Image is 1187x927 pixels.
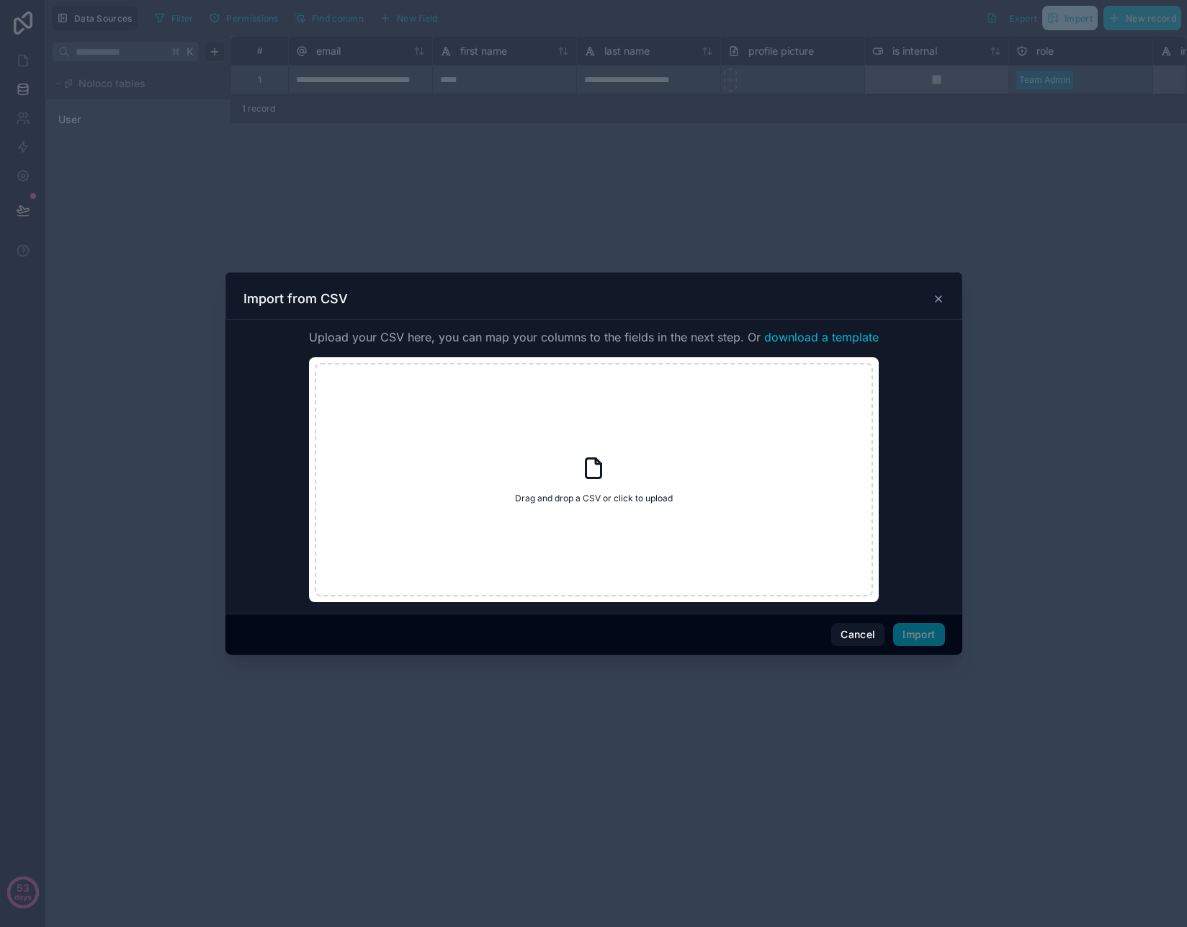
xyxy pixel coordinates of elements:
[831,623,884,646] button: Cancel
[515,493,673,504] span: Drag and drop a CSV or click to upload
[243,290,348,308] h3: Import from CSV
[309,328,879,346] span: Upload your CSV here, you can map your columns to the fields in the next step. Or
[764,328,879,346] button: download a template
